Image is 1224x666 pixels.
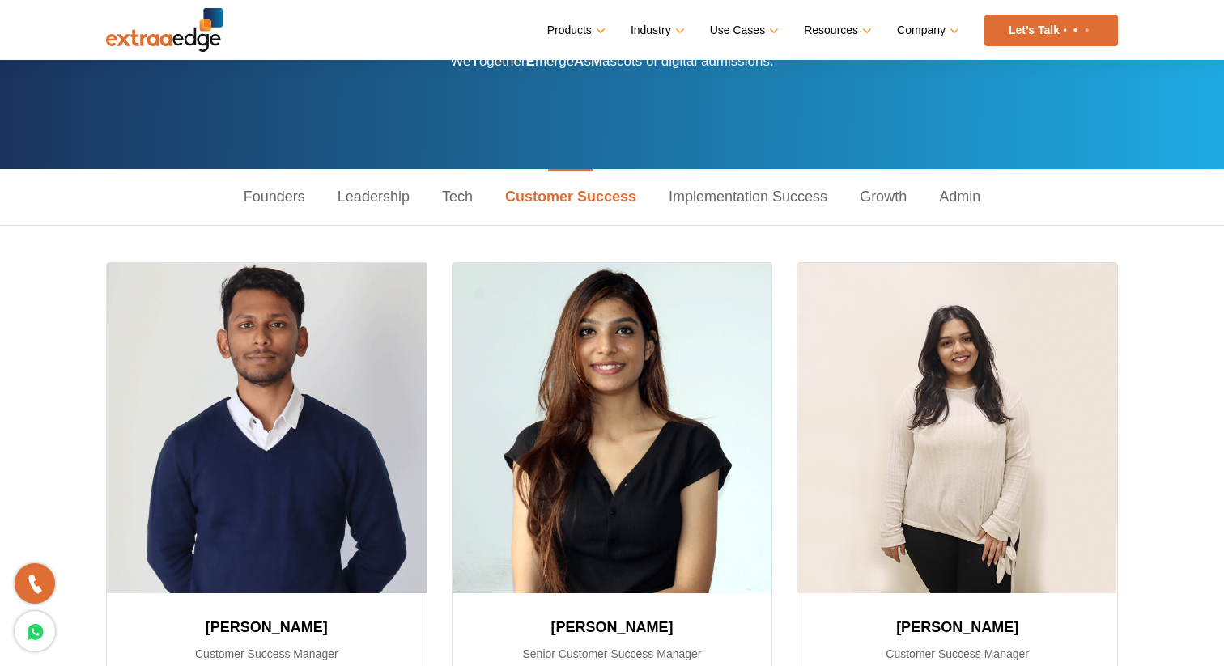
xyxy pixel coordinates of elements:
[321,169,426,225] a: Leadership
[471,53,479,69] strong: T
[817,613,1098,642] h3: [PERSON_NAME]
[984,15,1118,46] a: Let’s Talk
[844,169,923,225] a: Growth
[426,169,489,225] a: Tech
[472,644,753,664] p: Senior Customer Success Manager
[472,613,753,642] h3: [PERSON_NAME]
[804,19,869,42] a: Resources
[489,169,652,225] a: Customer Success
[574,53,584,69] strong: A
[450,49,773,73] p: We ogether merge s ascots of digital admissions.
[591,53,602,69] strong: M
[227,169,321,225] a: Founders
[126,644,407,664] p: Customer Success Manager
[631,19,682,42] a: Industry
[652,169,844,225] a: Implementation Success
[817,644,1098,664] p: Customer Success Manager
[897,19,956,42] a: Company
[547,19,602,42] a: Products
[526,53,535,69] strong: E
[710,19,776,42] a: Use Cases
[126,613,407,642] h3: [PERSON_NAME]
[923,169,997,225] a: Admin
